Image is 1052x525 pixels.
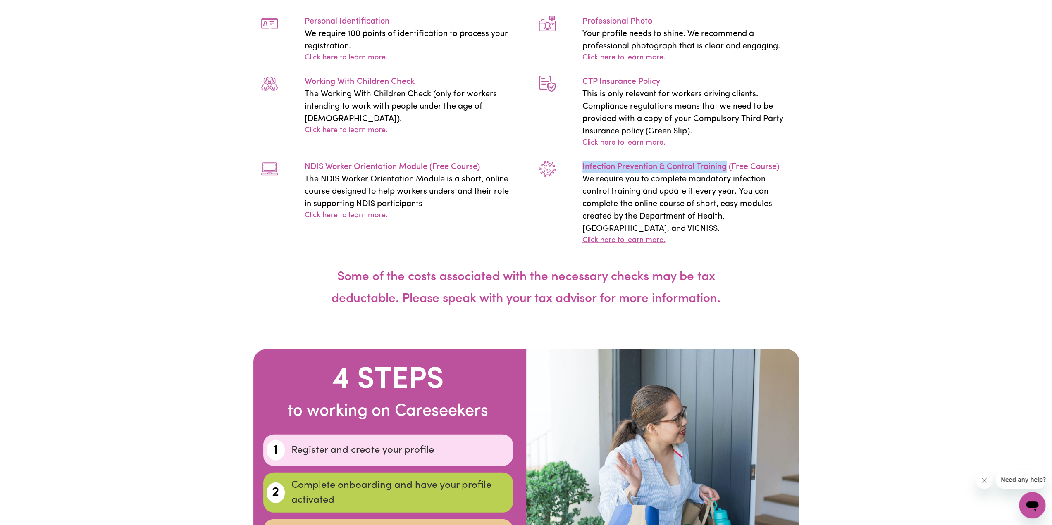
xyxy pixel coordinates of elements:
p: Your profile needs to shine. We recommend a professional photograph that is clear and engaging. [582,28,794,52]
p: The Working With Children Check (only for workers intending to work with people under the age of ... [305,88,516,125]
p: This is only relevant for workers driving clients. Compliance regulations means that we need to b... [582,88,794,138]
h2: 4 STEPS [263,363,513,398]
p: Personal Identification [305,15,516,28]
a: Click here to learn more. [582,52,666,64]
h3: to working on Careseekers [263,401,513,421]
img: require-14.74c12e47.png [261,76,278,92]
p: The NDIS Worker Orientation Module is a short, online course designed to help workers understand ... [305,173,516,210]
img: require-23.afc0f009.png [539,15,556,32]
span: 2 [272,483,279,503]
iframe: Message from company [996,470,1045,489]
p: Infection Prevention & Control Training (Free Course) [582,161,794,173]
a: Click here to learn more. [305,210,388,221]
p: Complete onboarding and have your profile activated [291,478,509,508]
p: CTP Insurance Policy [582,76,794,88]
h4: Some of the costs associated with the necessary checks may be tax deductable. Please speak with y... [308,246,744,330]
span: Need any help? [5,6,50,12]
iframe: Button to launch messaging window [1019,492,1045,518]
img: require-24.5839ea8f.png [539,76,556,92]
img: require-26.eea9f5f5.png [539,161,556,177]
iframe: Close message [976,472,992,489]
a: Click here to learn more. [582,235,666,246]
a: Click here to learn more. [305,52,388,64]
span: 1 [273,440,278,460]
p: NDIS Worker Orientation Module (Free Course) [305,161,516,173]
img: require-25.67985ad0.png [261,161,278,177]
p: We require you to complete mandatory infection control training and update it every year. You can... [582,173,794,235]
p: Register and create your profile [291,443,509,458]
a: Click here to learn more. [582,138,666,149]
p: Working With Children Check [305,76,516,88]
a: Click here to learn more. [305,125,388,136]
img: require-13.acbe3b74.png [261,15,278,32]
p: We require 100 points of identification to process your registration. [305,28,516,52]
p: Professional Photo [582,15,794,28]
